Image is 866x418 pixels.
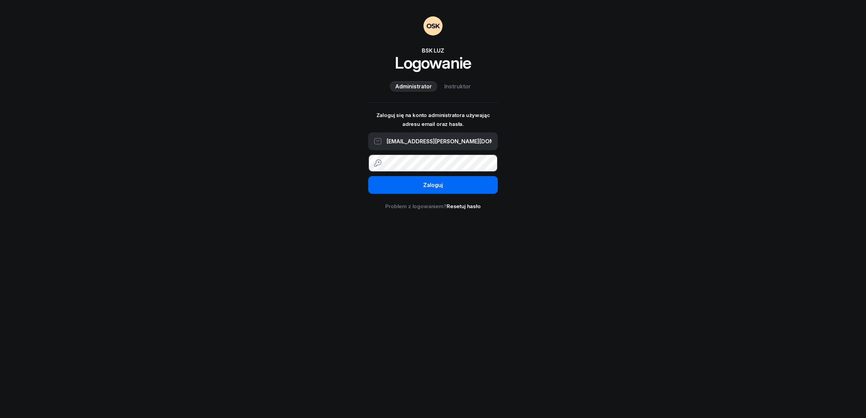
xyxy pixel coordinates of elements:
input: Adres email [368,132,498,150]
div: Zaloguj [423,181,443,190]
a: Resetuj hasło [447,203,481,210]
img: OSKAdmin [423,16,443,35]
button: Instruktor [439,81,476,92]
button: Administrator [390,81,437,92]
span: Administrator [395,82,432,91]
p: Zaloguj się na konto administratora używając adresu email oraz hasła. [368,111,498,128]
h1: Logowanie [368,55,498,71]
div: Problem z logowaniem? [368,202,498,211]
button: Zaloguj [368,176,498,194]
span: Instruktor [444,82,471,91]
div: BSK LUZ [368,46,498,55]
